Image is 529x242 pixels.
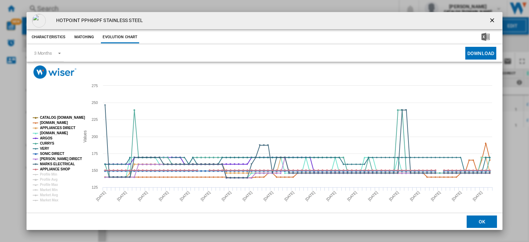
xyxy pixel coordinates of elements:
[33,65,76,79] img: logo_wiser_300x94.png
[40,198,59,202] tspan: Market Max
[30,31,68,43] button: Characteristics
[325,190,337,202] tspan: [DATE]
[32,14,46,28] img: empty.gif
[40,141,54,145] tspan: CURRYS
[92,151,98,156] tspan: 175
[467,215,497,228] button: OK
[179,190,190,202] tspan: [DATE]
[92,101,98,105] tspan: 250
[481,33,490,41] img: excel-24x24.png
[92,117,98,122] tspan: 225
[40,126,75,130] tspan: APPLIANCES DIRECT
[101,31,139,43] button: Evolution chart
[92,84,98,88] tspan: 275
[283,190,295,202] tspan: [DATE]
[470,31,501,43] button: Download in Excel
[486,14,500,28] button: getI18NText('BUTTONS.CLOSE_DIALOG')
[388,190,400,202] tspan: [DATE]
[40,188,58,192] tspan: Market Min
[465,47,496,60] button: Download
[40,131,68,135] tspan: [DOMAIN_NAME]
[346,190,357,202] tspan: [DATE]
[40,152,64,156] tspan: SONIC DIRECT
[53,17,143,24] h4: HOTPOINT PPH60PF STAINLESS STEEL
[40,193,58,197] tspan: Market Avg
[40,136,53,140] tspan: ARGOS
[40,183,58,187] tspan: Profile Max
[242,190,253,202] tspan: [DATE]
[40,147,49,150] tspan: VERY
[40,178,58,181] tspan: Profile Avg
[40,162,75,166] tspan: MARKS ELECTRICAL
[304,190,316,202] tspan: [DATE]
[40,172,57,176] tspan: Profile Min
[34,51,52,56] div: 3 Months
[158,190,169,202] tspan: [DATE]
[472,190,483,202] tspan: [DATE]
[116,190,127,202] tspan: [DATE]
[137,190,148,202] tspan: [DATE]
[92,185,98,189] tspan: 125
[82,130,87,143] tspan: Values
[262,190,274,202] tspan: [DATE]
[40,116,85,119] tspan: CATALOG [DOMAIN_NAME]
[409,190,421,202] tspan: [DATE]
[40,157,82,161] tspan: [PERSON_NAME] DIRECT
[221,190,232,202] tspan: [DATE]
[92,168,98,172] tspan: 150
[40,167,70,171] tspan: APPLIANCE SHOP
[430,190,441,202] tspan: [DATE]
[451,190,462,202] tspan: [DATE]
[200,190,211,202] tspan: [DATE]
[92,135,98,139] tspan: 200
[95,190,106,202] tspan: [DATE]
[489,17,497,25] ng-md-icon: getI18NText('BUTTONS.CLOSE_DIALOG')
[27,12,502,230] md-dialog: Product popup
[69,31,99,43] button: Matching
[367,190,378,202] tspan: [DATE]
[40,121,68,125] tspan: [DOMAIN_NAME]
